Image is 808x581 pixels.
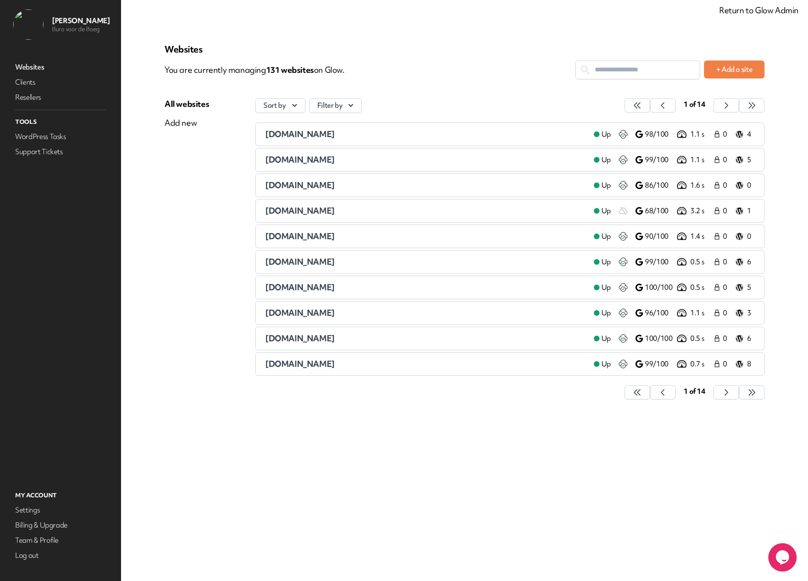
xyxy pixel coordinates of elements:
a: [DOMAIN_NAME] [265,358,586,370]
p: Buro voor de Boeg [52,26,110,33]
p: 86/100 [645,181,675,191]
span: Up [601,359,611,369]
p: 3 [747,308,755,318]
a: 1 [736,205,755,217]
a: WordPress Tasks [13,130,108,143]
a: 98/100 1.1 s [635,129,713,140]
a: 0 [736,231,755,242]
a: 100/100 0.5 s [635,282,713,293]
a: Billing & Upgrade [13,519,108,532]
p: 0.5 s [690,257,713,267]
span: [DOMAIN_NAME] [265,256,335,267]
a: Up [586,205,618,217]
a: Websites [13,61,108,74]
span: Up [601,206,611,216]
a: Up [586,154,618,165]
a: 0 [713,180,732,191]
a: 86/100 1.6 s [635,180,713,191]
span: Up [601,232,611,242]
p: Websites [165,43,765,55]
a: Up [586,307,618,319]
span: [DOMAIN_NAME] [265,180,335,191]
a: 5 [736,154,755,165]
span: 0 [723,334,730,344]
a: 0 [713,333,732,344]
p: 1.4 s [690,232,713,242]
span: [DOMAIN_NAME] [265,282,335,293]
span: 0 [723,130,730,139]
p: 5 [747,155,755,165]
a: 6 [736,333,755,344]
p: 99/100 [645,155,675,165]
p: 1.1 s [690,155,713,165]
p: 0.7 s [690,359,713,369]
div: All websites [165,98,209,110]
a: 99/100 0.5 s [635,256,713,268]
a: [DOMAIN_NAME] [265,282,586,293]
p: 98/100 [645,130,675,139]
p: You are currently managing on Glow. [165,61,575,79]
span: s [310,64,314,75]
iframe: chat widget [768,543,799,572]
a: 6 [736,256,755,268]
a: 4 [736,129,755,140]
span: 1 of 14 [684,387,705,396]
span: [DOMAIN_NAME] [265,358,335,369]
p: 0 [747,181,755,191]
a: Up [586,358,618,370]
button: Sort by [255,98,305,113]
p: Tools [13,116,108,128]
p: 100/100 [645,334,675,344]
p: 99/100 [645,359,675,369]
p: 1 [747,206,755,216]
span: 0 [723,359,730,369]
a: [DOMAIN_NAME] [265,180,586,191]
span: 0 [723,232,730,242]
div: Add new [165,117,209,129]
p: My Account [13,489,108,502]
span: Up [601,155,611,165]
a: 0 [713,256,732,268]
span: [DOMAIN_NAME] [265,333,335,344]
a: 0 [736,180,755,191]
span: [DOMAIN_NAME] [265,205,335,216]
span: Up [601,334,611,344]
a: [DOMAIN_NAME] [265,154,586,165]
a: 0 [713,154,732,165]
p: 99/100 [645,257,675,267]
a: [DOMAIN_NAME] [265,256,586,268]
a: Up [586,282,618,293]
p: 8 [747,359,755,369]
a: Clients [13,76,108,89]
a: Team & Profile [13,534,108,547]
p: 1.1 s [690,130,713,139]
span: Up [601,283,611,293]
a: 8 [736,358,755,370]
p: 6 [747,257,755,267]
a: 99/100 0.7 s [635,358,713,370]
a: Up [586,129,618,140]
a: 5 [736,282,755,293]
a: 0 [713,358,732,370]
a: [DOMAIN_NAME] [265,307,586,319]
a: 0 [713,205,732,217]
p: 0 [747,232,755,242]
a: 100/100 0.5 s [635,333,713,344]
a: 0 [713,231,732,242]
span: Up [601,257,611,267]
a: Return to Glow Admin [719,5,799,16]
a: Resellers [13,91,108,104]
p: 96/100 [645,308,675,318]
a: 0 [713,129,732,140]
button: + Add a site [704,61,765,78]
span: 1 of 14 [684,100,705,109]
p: 0.5 s [690,283,713,293]
p: 90/100 [645,232,675,242]
span: [DOMAIN_NAME] [265,307,335,318]
a: 0 [713,307,732,319]
span: 0 [723,283,730,293]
